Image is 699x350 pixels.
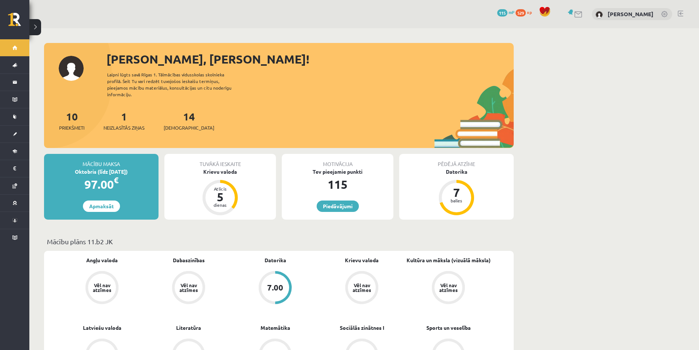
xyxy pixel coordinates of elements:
div: 5 [209,191,231,203]
a: 7.00 [232,271,318,306]
a: Sports un veselība [426,324,471,332]
a: Sociālās zinātnes I [340,324,384,332]
a: Kultūra un māksla (vizuālā māksla) [407,256,491,264]
div: 115 [282,176,393,193]
div: 97.00 [44,176,159,193]
span: Neizlasītās ziņas [103,124,145,131]
img: Tomass Ozoliņš [596,11,603,18]
div: [PERSON_NAME], [PERSON_NAME]! [106,50,514,68]
a: 14[DEMOGRAPHIC_DATA] [164,110,214,131]
span: € [114,175,119,185]
span: xp [527,9,532,15]
a: Datorika 7 balles [399,168,514,216]
a: Krievu valoda [345,256,379,264]
div: Tev pieejamie punkti [282,168,393,176]
p: Mācību plāns 11.b2 JK [47,237,511,246]
span: 115 [497,9,507,17]
a: Vēl nav atzīmes [318,271,405,306]
div: Vēl nav atzīmes [352,283,372,292]
span: [DEMOGRAPHIC_DATA] [164,124,214,131]
a: Datorika [265,256,286,264]
div: Motivācija [282,154,393,168]
div: 7 [445,187,467,198]
div: Atlicis [209,187,231,191]
a: Krievu valoda Atlicis 5 dienas [164,168,276,216]
div: Vēl nav atzīmes [438,283,459,292]
div: Vēl nav atzīmes [178,283,199,292]
div: balles [445,198,467,203]
div: Vēl nav atzīmes [92,283,112,292]
div: 7.00 [267,284,283,292]
div: Oktobris (līdz [DATE]) [44,168,159,176]
span: mP [509,9,514,15]
a: Angļu valoda [86,256,118,264]
span: Priekšmeti [59,124,84,131]
a: Apmaksāt [83,201,120,212]
span: 529 [516,9,526,17]
div: Mācību maksa [44,154,159,168]
a: 529 xp [516,9,535,15]
a: Literatūra [176,324,201,332]
div: dienas [209,203,231,207]
a: Piedāvājumi [317,201,359,212]
a: Rīgas 1. Tālmācības vidusskola [8,13,29,31]
div: Pēdējā atzīme [399,154,514,168]
a: 115 mP [497,9,514,15]
div: Krievu valoda [164,168,276,176]
a: 1Neizlasītās ziņas [103,110,145,131]
a: [PERSON_NAME] [608,10,654,18]
a: Matemātika [261,324,290,332]
a: Latviešu valoda [83,324,121,332]
div: Laipni lūgts savā Rīgas 1. Tālmācības vidusskolas skolnieka profilā. Šeit Tu vari redzēt tuvojošo... [107,71,244,98]
div: Tuvākā ieskaite [164,154,276,168]
a: Vēl nav atzīmes [145,271,232,306]
a: Dabaszinības [173,256,205,264]
a: 10Priekšmeti [59,110,84,131]
a: Vēl nav atzīmes [405,271,492,306]
a: Vēl nav atzīmes [59,271,145,306]
div: Datorika [399,168,514,176]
